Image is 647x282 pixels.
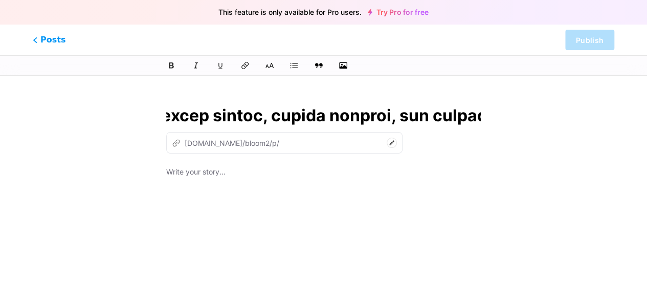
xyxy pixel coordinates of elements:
a: Try Pro for free [368,8,429,16]
span: This feature is only available for Pro users. [218,5,362,19]
span: Publish [576,36,604,45]
span: Posts [33,34,65,46]
button: Publish [565,30,614,50]
div: [DOMAIN_NAME]/bloom2/p/ [172,138,279,148]
input: Title [166,103,481,128]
